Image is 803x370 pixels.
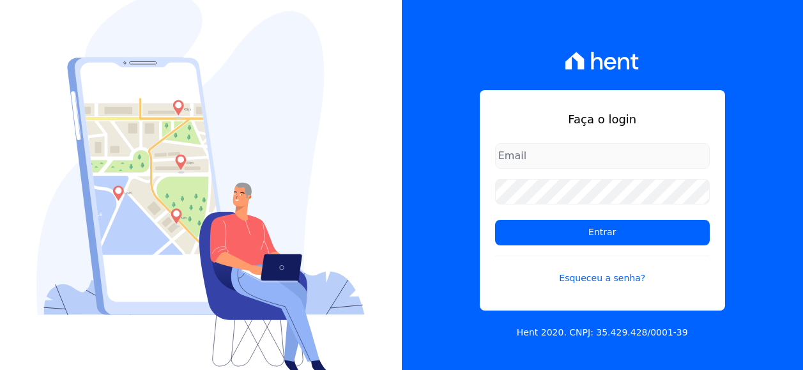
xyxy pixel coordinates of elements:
[495,256,710,285] a: Esqueceu a senha?
[495,111,710,128] h1: Faça o login
[495,220,710,245] input: Entrar
[495,143,710,169] input: Email
[517,326,688,339] p: Hent 2020. CNPJ: 35.429.428/0001-39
